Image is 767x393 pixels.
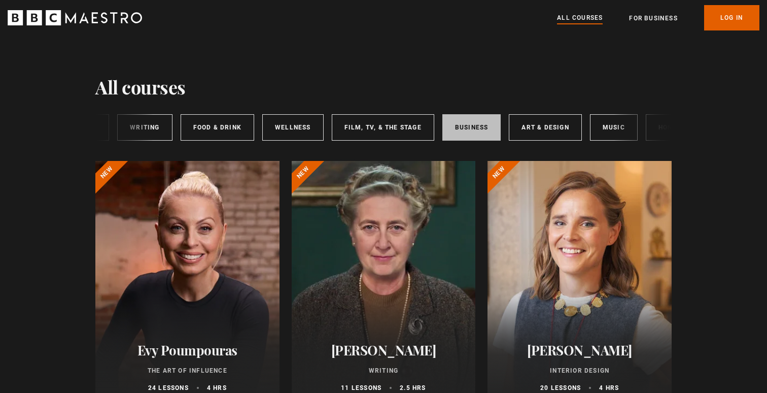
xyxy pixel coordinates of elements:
p: 4 hrs [599,383,619,392]
p: 20 lessons [540,383,581,392]
h2: [PERSON_NAME] [304,342,464,358]
a: Music [590,114,638,141]
p: 11 lessons [341,383,381,392]
a: Log In [704,5,759,30]
a: Film, TV, & The Stage [332,114,434,141]
a: Business [442,114,501,141]
a: Wellness [262,114,324,141]
a: Art & Design [509,114,581,141]
nav: Primary [557,5,759,30]
p: Interior Design [500,366,659,375]
p: 4 hrs [207,383,227,392]
h2: [PERSON_NAME] [500,342,659,358]
a: All Courses [557,13,603,24]
p: 2.5 hrs [400,383,426,392]
a: For business [629,13,677,23]
p: The Art of Influence [108,366,267,375]
h1: All courses [95,76,186,97]
h2: Evy Poumpouras [108,342,267,358]
svg: BBC Maestro [8,10,142,25]
p: 24 lessons [148,383,189,392]
p: Writing [304,366,464,375]
a: Food & Drink [181,114,254,141]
